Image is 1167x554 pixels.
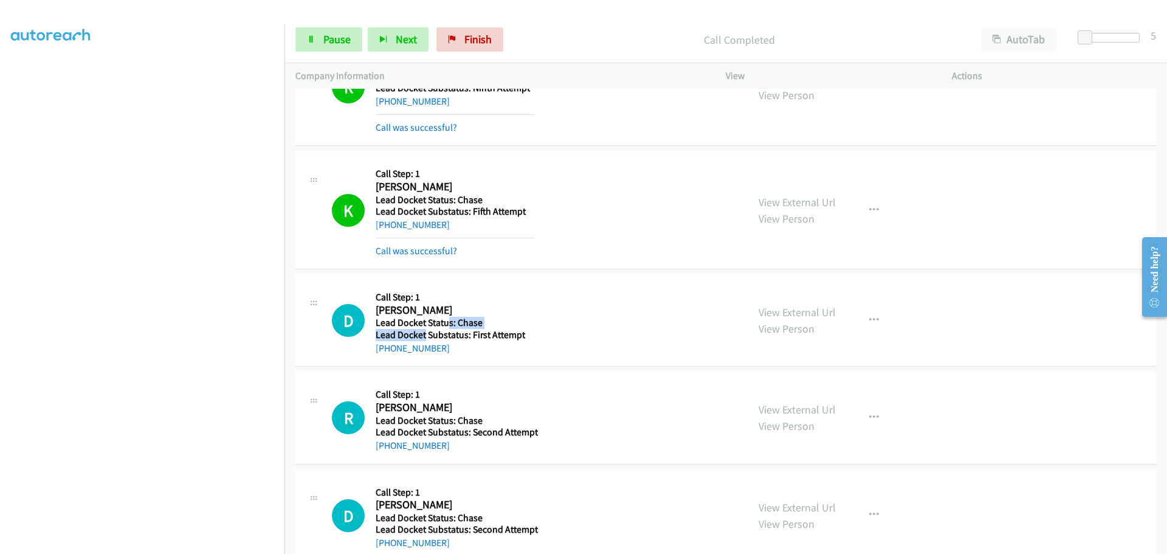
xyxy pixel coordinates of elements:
[323,32,351,46] span: Pause
[952,69,1156,83] p: Actions
[981,27,1056,52] button: AutoTab
[759,419,814,433] a: View Person
[396,32,417,46] span: Next
[376,415,538,427] h5: Lead Docket Status: Chase
[436,27,503,52] a: Finish
[376,329,534,341] h5: Lead Docket Substatus: First Attempt
[295,69,704,83] p: Company Information
[759,322,814,336] a: View Person
[368,27,429,52] button: Next
[376,206,534,218] h5: Lead Docket Substatus: Fifth Attempt
[376,512,538,524] h5: Lead Docket Status: Chase
[376,401,534,415] h2: [PERSON_NAME]
[332,304,365,337] div: The call is yet to be attempted
[332,401,365,434] div: The call is yet to be attempted
[376,291,534,303] h5: Call Step: 1
[376,180,534,194] h2: [PERSON_NAME]
[759,517,814,531] a: View Person
[376,122,457,133] a: Call was successful?
[376,537,450,549] a: [PHONE_NUMBER]
[759,500,836,514] a: View External Url
[295,27,362,52] a: Pause
[376,486,538,499] h5: Call Step: 1
[376,389,538,401] h5: Call Step: 1
[376,303,534,317] h2: [PERSON_NAME]
[520,32,959,48] p: Call Completed
[376,524,538,536] h5: Lead Docket Substatus: Second Attempt
[332,499,365,532] div: The call is yet to be attempted
[376,342,450,354] a: [PHONE_NUMBER]
[376,245,457,257] a: Call was successful?
[332,194,365,227] h1: K
[759,403,836,417] a: View External Url
[376,498,534,512] h2: [PERSON_NAME]
[759,88,814,102] a: View Person
[726,69,930,83] p: View
[759,195,836,209] a: View External Url
[376,95,450,107] a: [PHONE_NUMBER]
[376,317,534,329] h5: Lead Docket Status: Chase
[376,426,538,438] h5: Lead Docket Substatus: Second Attempt
[1132,229,1167,325] iframe: Resource Center
[332,401,365,434] h1: R
[332,304,365,337] h1: D
[376,219,450,230] a: [PHONE_NUMBER]
[376,82,534,94] h5: Lead Docket Substatus: Ninth Attempt
[464,32,492,46] span: Finish
[759,212,814,226] a: View Person
[376,440,450,451] a: [PHONE_NUMBER]
[332,499,365,532] h1: D
[376,168,534,180] h5: Call Step: 1
[1151,27,1156,44] div: 5
[759,305,836,319] a: View External Url
[376,194,534,206] h5: Lead Docket Status: Chase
